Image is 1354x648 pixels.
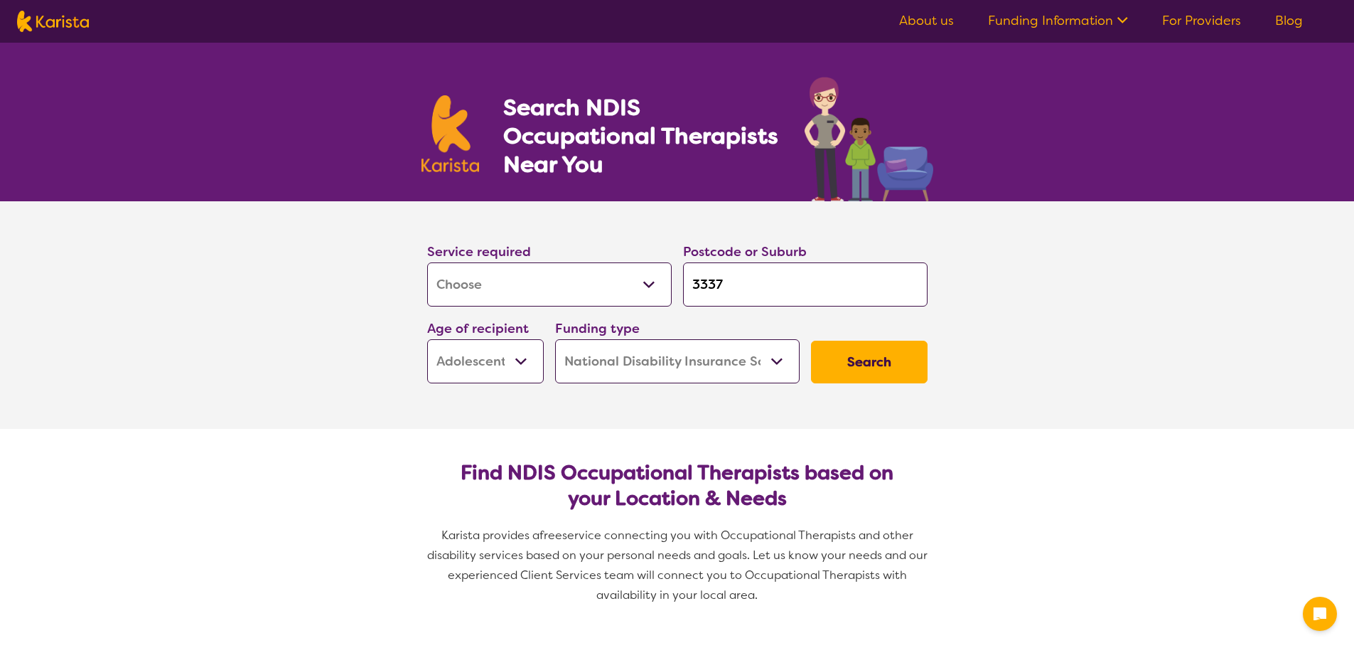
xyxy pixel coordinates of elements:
[503,93,780,179] h1: Search NDIS Occupational Therapists Near You
[811,341,928,383] button: Search
[427,243,531,260] label: Service required
[683,262,928,307] input: Type
[427,320,529,337] label: Age of recipient
[555,320,640,337] label: Funding type
[441,528,539,543] span: Karista provides a
[17,11,89,32] img: Karista logo
[899,12,954,29] a: About us
[683,243,807,260] label: Postcode or Suburb
[805,77,933,201] img: occupational-therapy
[988,12,1128,29] a: Funding Information
[539,528,562,543] span: free
[1275,12,1303,29] a: Blog
[439,460,916,511] h2: Find NDIS Occupational Therapists based on your Location & Needs
[427,528,930,602] span: service connecting you with Occupational Therapists and other disability services based on your p...
[1162,12,1241,29] a: For Providers
[421,95,480,172] img: Karista logo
